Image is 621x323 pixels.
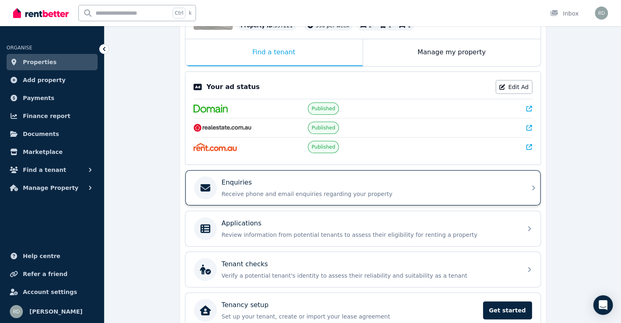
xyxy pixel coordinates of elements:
[363,39,541,66] div: Manage my property
[194,124,252,132] img: RealEstate.com.au
[222,178,252,187] p: Enquiries
[29,307,82,316] span: [PERSON_NAME]
[7,126,98,142] a: Documents
[23,57,57,67] span: Properties
[23,183,78,193] span: Manage Property
[222,259,268,269] p: Tenant checks
[222,231,517,239] p: Review information from potential tenants to assess their eligibility for renting a property
[10,305,23,318] img: Robert De Donatis
[23,129,59,139] span: Documents
[7,180,98,196] button: Manage Property
[550,9,579,18] div: Inbox
[7,54,98,70] a: Properties
[23,165,66,175] span: Find a tenant
[7,90,98,106] a: Payments
[23,287,77,297] span: Account settings
[7,144,98,160] a: Marketplace
[23,75,66,85] span: Add property
[7,284,98,300] a: Account settings
[222,300,269,310] p: Tenancy setup
[13,7,69,19] img: RentBetter
[23,269,67,279] span: Refer a friend
[593,295,613,315] div: Open Intercom Messenger
[312,125,335,131] span: Published
[7,108,98,124] a: Finance report
[185,170,541,205] a: EnquiriesReceive phone and email enquiries regarding your property
[185,252,541,287] a: Tenant checksVerify a potential tenant's identity to assess their reliability and suitability as ...
[7,248,98,264] a: Help centre
[23,93,54,103] span: Payments
[23,111,70,121] span: Finance report
[496,80,532,94] a: Edit Ad
[173,8,185,18] span: Ctrl
[185,39,363,66] div: Find a tenant
[207,82,260,92] p: Your ad status
[483,301,532,319] span: Get started
[189,10,191,16] span: k
[222,190,517,198] p: Receive phone and email enquiries regarding your property
[7,266,98,282] a: Refer a friend
[222,218,262,228] p: Applications
[23,251,60,261] span: Help centre
[595,7,608,20] img: Robert De Donatis
[222,312,478,321] p: Set up your tenant, create or import your lease agreement
[185,211,541,246] a: ApplicationsReview information from potential tenants to assess their eligibility for renting a p...
[7,72,98,88] a: Add property
[222,272,517,280] p: Verify a potential tenant's identity to assess their reliability and suitability as a tenant
[23,147,62,157] span: Marketplace
[7,45,32,51] span: ORGANISE
[312,105,335,112] span: Published
[7,162,98,178] button: Find a tenant
[312,144,335,150] span: Published
[194,105,228,113] img: Domain.com.au
[194,143,237,151] img: Rent.com.au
